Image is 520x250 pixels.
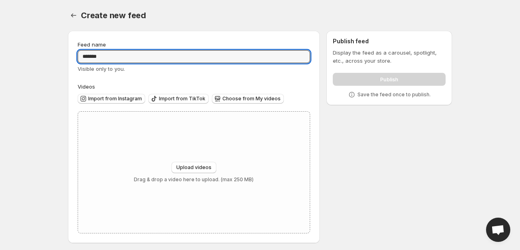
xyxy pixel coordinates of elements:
[81,11,146,20] span: Create new feed
[333,49,446,65] p: Display the feed as a carousel, spotlight, etc., across your store.
[212,94,284,104] button: Choose from My videos
[486,218,510,242] a: Open chat
[159,95,205,102] span: Import from TikTok
[78,83,95,90] span: Videos
[78,94,145,104] button: Import from Instagram
[222,95,281,102] span: Choose from My videos
[68,10,79,21] button: Settings
[357,91,431,98] p: Save the feed once to publish.
[78,66,125,72] span: Visible only to you.
[88,95,142,102] span: Import from Instagram
[171,162,216,173] button: Upload videos
[134,176,254,183] p: Drag & drop a video here to upload. (max 250 MB)
[333,37,446,45] h2: Publish feed
[78,41,106,48] span: Feed name
[148,94,209,104] button: Import from TikTok
[176,164,211,171] span: Upload videos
